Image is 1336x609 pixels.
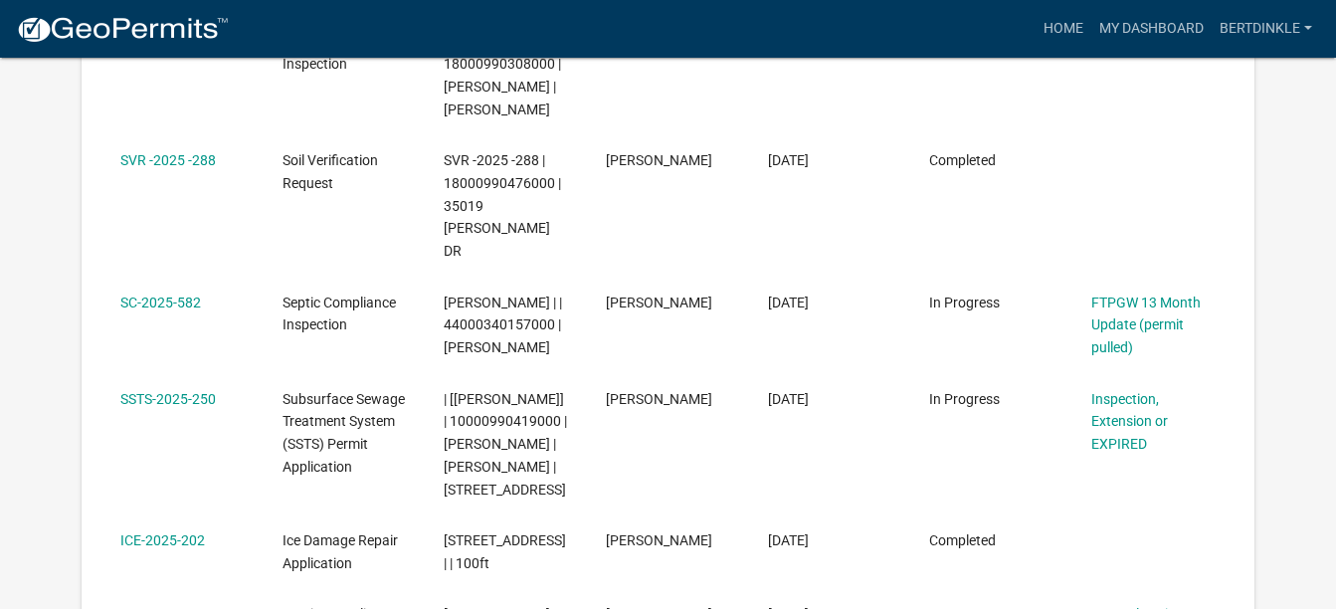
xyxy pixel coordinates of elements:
[1091,10,1212,48] a: My Dashboard
[606,532,712,548] span: Brett Anderson
[120,532,205,548] a: ICE-2025-202
[444,532,566,571] span: 38503 EAGLE LAKE RD S | | 100ft
[120,295,201,310] a: SC-2025-582
[606,152,712,168] span: Brett Anderson
[1212,10,1320,48] a: Bertdinkle
[768,391,809,407] span: 06/30/2025
[929,391,1000,407] span: In Progress
[929,152,996,168] span: Completed
[606,295,712,310] span: Brett Anderson
[283,532,398,571] span: Ice Damage Repair Application
[1036,10,1091,48] a: Home
[283,295,396,333] span: Septic Compliance Inspection
[444,295,562,356] span: Emma Swenson | | 44000340157000 | PHYLLIS R AASNESS
[606,391,712,407] span: Brett Anderson
[1091,391,1168,453] a: Inspection, Extension or EXPIRED
[768,152,809,168] span: 08/28/2025
[444,391,567,498] span: | [Brittany Tollefson] | 10000990419000 | KJERSTIN M SMITH | JAMES R SMITH | 38419 COUNTRY ESTATE RD
[768,532,809,548] span: 06/30/2025
[120,152,216,168] a: SVR -2025 -288
[768,295,809,310] span: 08/28/2025
[283,152,378,191] span: Soil Verification Request
[444,152,561,259] span: SVR -2025 -288 | 18000990476000 | 35019 JOLLY ANN DR
[929,532,996,548] span: Completed
[283,33,396,72] span: Septic Compliance Inspection
[1091,295,1201,356] a: FTPGW 13 Month Update (permit pulled)
[120,391,216,407] a: SSTS-2025-250
[929,295,1000,310] span: In Progress
[283,391,405,475] span: Subsurface Sewage Treatment System (SSTS) Permit Application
